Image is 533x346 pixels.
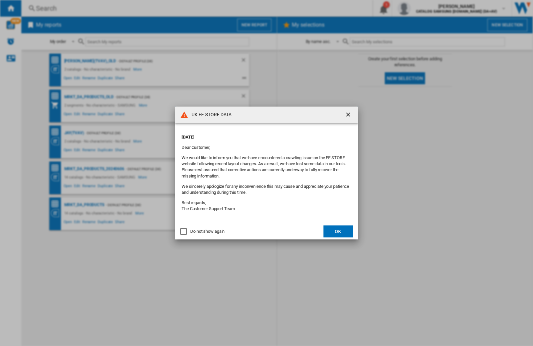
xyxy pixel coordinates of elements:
button: OK [323,225,353,237]
ng-md-icon: getI18NText('BUTTONS.CLOSE_DIALOG') [345,111,353,119]
p: Best regards, The Customer Support Team [182,200,351,212]
p: Dear Customer, [182,145,351,151]
button: getI18NText('BUTTONS.CLOSE_DIALOG') [342,108,355,122]
p: We would like to inform you that we have encountered a crawling issue on the EE STORE website fol... [182,155,351,179]
p: We sincerely apologize for any inconvenience this may cause and appreciate your patience and unde... [182,183,351,195]
h4: UK EE STORE DATA [188,112,232,118]
strong: [DATE] [182,135,194,140]
div: Do not show again [190,228,225,234]
md-checkbox: Do not show again [180,228,225,235]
